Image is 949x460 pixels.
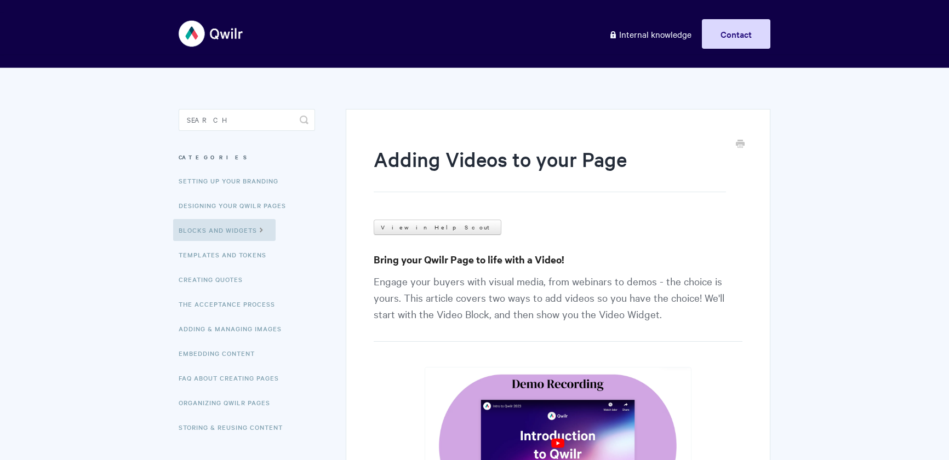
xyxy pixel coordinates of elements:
[179,13,244,54] img: Qwilr Help Center
[601,19,700,49] a: Internal knowledge
[173,219,276,241] a: Blocks and Widgets
[736,139,745,151] a: Print this Article
[374,273,742,342] p: Engage your buyers with visual media, from webinars to demos - the choice is yours. This article ...
[374,220,501,235] a: View in Help Scout
[179,244,275,266] a: Templates and Tokens
[179,392,278,413] a: Organizing Qwilr Pages
[374,252,742,267] h3: Bring your Qwilr Page to life with a Video!
[179,109,315,131] input: Search
[179,194,294,216] a: Designing Your Qwilr Pages
[179,170,287,192] a: Setting up your Branding
[179,416,291,438] a: Storing & Reusing Content
[179,147,315,167] h3: Categories
[179,293,283,315] a: The Acceptance Process
[179,367,287,389] a: FAQ About Creating Pages
[702,19,770,49] a: Contact
[179,268,251,290] a: Creating Quotes
[179,342,263,364] a: Embedding Content
[179,318,290,340] a: Adding & Managing Images
[374,145,726,192] h1: Adding Videos to your Page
